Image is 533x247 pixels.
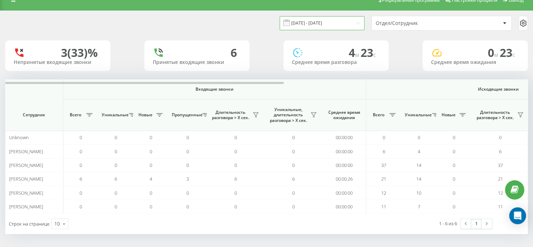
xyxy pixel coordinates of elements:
[186,134,189,141] span: 0
[9,190,43,196] span: [PERSON_NAME]
[102,112,127,118] span: Уникальные
[150,134,152,141] span: 0
[9,203,43,210] span: [PERSON_NAME]
[381,176,386,182] span: 21
[80,176,82,182] span: 6
[115,176,117,182] span: 6
[439,220,457,227] div: 1 - 6 из 6
[498,176,503,182] span: 21
[440,112,457,118] span: Новые
[172,112,200,118] span: Пропущенные
[488,45,500,60] span: 0
[292,134,295,141] span: 0
[383,148,385,155] span: 6
[370,112,387,118] span: Всего
[349,45,361,60] span: 4
[150,148,152,155] span: 0
[416,162,421,168] span: 14
[453,190,455,196] span: 0
[150,203,152,210] span: 0
[115,162,117,168] span: 0
[418,134,420,141] span: 0
[268,107,308,123] span: Уникальные, длительность разговора > Х сек.
[499,134,501,141] span: 0
[292,148,295,155] span: 0
[186,162,189,168] span: 0
[231,46,237,59] div: 6
[383,134,385,141] span: 0
[322,186,366,200] td: 00:00:00
[361,45,376,60] span: 23
[150,162,152,168] span: 0
[453,203,455,210] span: 0
[9,148,43,155] span: [PERSON_NAME]
[381,203,386,210] span: 11
[234,203,237,210] span: 0
[453,148,455,155] span: 0
[150,190,152,196] span: 0
[292,176,295,182] span: 6
[186,190,189,196] span: 0
[54,220,60,227] div: 10
[509,207,526,224] div: Open Intercom Messenger
[322,131,366,144] td: 00:00:00
[373,51,376,59] span: c
[418,148,420,155] span: 4
[9,162,43,168] span: [PERSON_NAME]
[500,45,515,60] span: 23
[322,144,366,158] td: 00:00:00
[115,134,117,141] span: 0
[186,148,189,155] span: 0
[322,158,366,172] td: 00:00:00
[494,51,500,59] span: м
[453,162,455,168] span: 0
[153,59,241,65] div: Принятые входящие звонки
[115,148,117,155] span: 0
[186,203,189,210] span: 0
[498,190,503,196] span: 12
[115,203,117,210] span: 0
[14,59,102,65] div: Непринятые входящие звонки
[381,190,386,196] span: 12
[11,112,57,118] span: Сотрудник
[453,134,455,141] span: 0
[498,203,503,210] span: 11
[498,162,503,168] span: 37
[115,190,117,196] span: 0
[376,20,459,26] div: Отдел/Сотрудник
[292,203,295,210] span: 0
[292,190,295,196] span: 0
[137,112,154,118] span: Новые
[234,190,237,196] span: 0
[416,176,421,182] span: 14
[234,134,237,141] span: 0
[9,134,29,141] span: Unknown
[328,110,361,121] span: Среднее время ожидания
[80,134,82,141] span: 0
[499,148,501,155] span: 6
[405,112,430,118] span: Уникальные
[150,176,152,182] span: 4
[81,86,348,92] span: Входящие звонки
[453,176,455,182] span: 0
[186,176,189,182] span: 3
[80,162,82,168] span: 0
[234,162,237,168] span: 0
[234,148,237,155] span: 0
[418,203,420,210] span: 7
[431,59,519,65] div: Среднее время ожидания
[416,190,421,196] span: 10
[322,172,366,186] td: 00:00:26
[80,203,82,210] span: 0
[355,51,361,59] span: м
[234,176,237,182] span: 6
[512,51,515,59] span: c
[9,176,43,182] span: [PERSON_NAME]
[9,221,49,227] span: Строк на странице
[475,110,515,121] span: Длительность разговора > Х сек.
[80,148,82,155] span: 0
[67,112,84,118] span: Всего
[292,59,380,65] div: Среднее время разговора
[381,162,386,168] span: 37
[210,110,251,121] span: Длительность разговора > Х сек.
